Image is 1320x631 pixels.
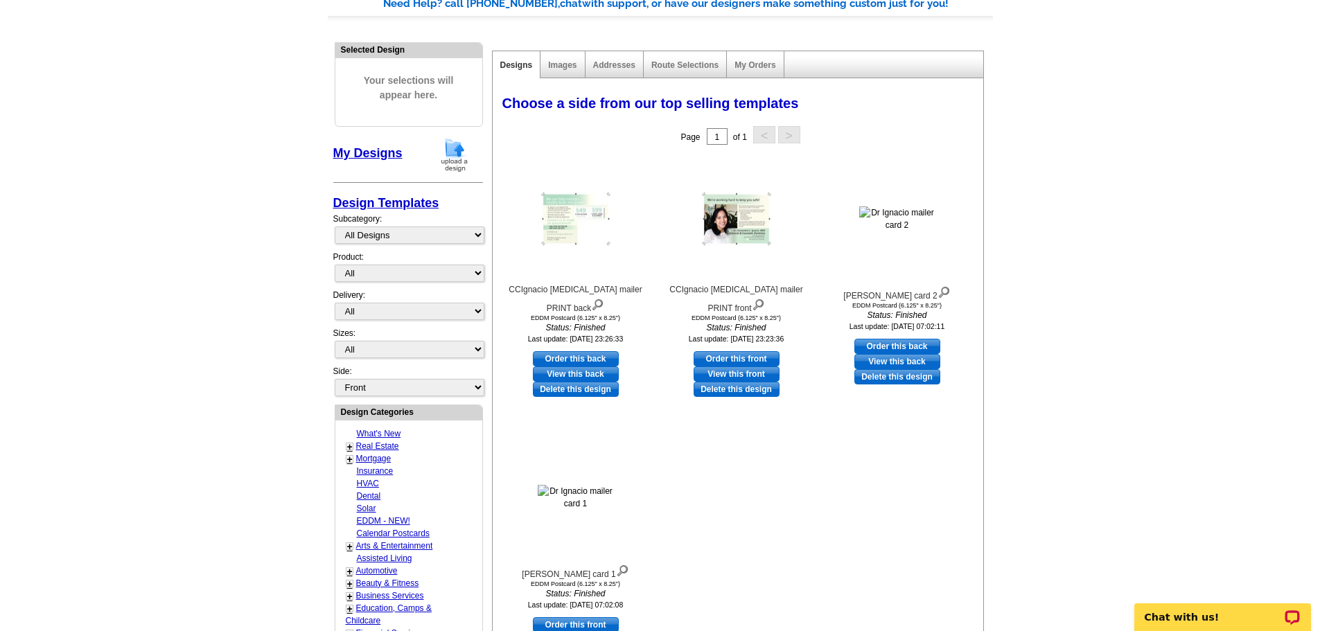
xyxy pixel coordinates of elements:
a: Delete this design [533,382,619,397]
div: Product: [333,251,483,289]
div: EDDM Postcard (6.125" x 8.25") [821,302,974,309]
div: Side: [333,365,483,398]
a: Calendar Postcards [357,528,430,538]
img: Dr Ignacio mailer card 2 [859,206,935,231]
a: HVAC [357,479,379,488]
a: + [347,441,353,452]
small: Last update: [DATE] 07:02:08 [528,601,624,609]
a: View this back [533,366,619,382]
small: Last update: [DATE] 07:02:11 [850,322,945,330]
a: EDDM - NEW! [357,516,410,526]
div: EDDM Postcard (6.125" x 8.25") [660,314,813,321]
a: + [347,541,353,552]
div: Selected Design [335,43,482,56]
a: View this back [854,354,940,369]
span: Choose a side from our top selling templates [502,96,799,111]
a: My Orders [734,60,775,70]
div: Delivery: [333,289,483,327]
a: Education, Camps & Childcare [346,603,432,625]
a: Automotive [356,566,398,576]
button: < [753,126,775,143]
div: [PERSON_NAME] card 2 [821,283,974,302]
img: view design details [616,562,629,577]
i: Status: Finished [821,309,974,321]
div: Design Categories [335,405,482,418]
a: Arts & Entertainment [356,541,433,551]
a: Dental [357,491,381,501]
a: use this design [854,339,940,354]
a: My Designs [333,146,403,160]
a: Images [548,60,577,70]
i: Status: Finished [660,321,813,334]
img: view design details [591,296,604,311]
a: + [347,454,353,465]
img: view design details [752,296,765,311]
div: Subcategory: [333,213,483,251]
i: Status: Finished [500,321,652,334]
a: Design Templates [333,196,439,210]
a: Solar [357,504,376,513]
a: Addresses [593,60,635,70]
div: EDDM Postcard (6.125" x 8.25") [500,580,652,587]
button: > [778,126,800,143]
a: Route Selections [651,60,719,70]
div: CCIgnacio [MEDICAL_DATA] mailer PRINT front [660,283,813,314]
a: + [347,566,353,577]
a: Mortgage [356,454,391,463]
iframe: LiveChat chat widget [1125,587,1320,631]
i: Status: Finished [500,587,652,600]
a: View this front [694,366,780,382]
a: use this design [533,351,619,366]
a: use this design [694,351,780,366]
span: Your selections will appear here. [346,60,472,116]
a: Designs [500,60,533,70]
a: Insurance [357,466,394,476]
a: + [347,591,353,602]
div: CCIgnacio [MEDICAL_DATA] mailer PRINT back [500,283,652,314]
a: What's New [357,429,401,438]
a: Assisted Living [357,553,412,563]
img: CCIgnacio covid mailer PRINT back [541,193,610,246]
small: Last update: [DATE] 23:26:33 [528,335,624,343]
a: Business Services [356,591,424,601]
div: [PERSON_NAME] card 1 [500,562,652,580]
span: Page [680,132,700,142]
img: upload-design [437,137,473,172]
img: CCIgnacio covid mailer PRINT front [702,193,771,246]
a: + [347,578,353,589]
a: Delete this design [854,369,940,384]
small: Last update: [DATE] 23:23:36 [689,335,784,343]
span: of 1 [733,132,747,142]
div: EDDM Postcard (6.125" x 8.25") [500,314,652,321]
a: Real Estate [356,441,399,451]
a: Beauty & Fitness [356,578,419,588]
div: Sizes: [333,327,483,365]
a: + [347,603,353,614]
img: view design details [938,283,951,299]
a: Delete this design [694,382,780,397]
img: Dr Ignacio mailer card 1 [538,485,614,510]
